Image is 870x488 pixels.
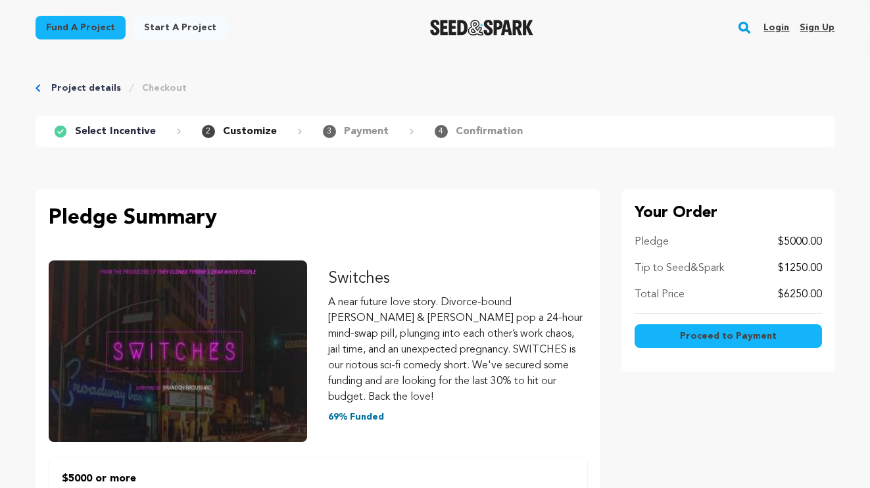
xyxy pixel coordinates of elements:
img: Switches image [49,260,308,442]
p: Customize [223,124,277,139]
p: Switches [328,268,587,289]
p: $5000.00 [778,234,822,250]
p: 69% Funded [328,410,587,424]
a: Sign up [800,17,834,38]
p: Pledge [635,234,669,250]
button: Proceed to Payment [635,324,822,348]
p: $5000 or more [62,471,574,487]
div: Breadcrumb [36,82,835,95]
span: Proceed to Payment [680,329,777,343]
span: 2 [202,125,215,138]
a: Login [763,17,789,38]
a: Seed&Spark Homepage [430,20,533,36]
span: 3 [323,125,336,138]
a: Project details [51,82,121,95]
p: $1250.00 [778,260,822,276]
span: 4 [435,125,448,138]
p: Your Order [635,203,822,224]
p: Total Price [635,287,685,303]
p: Payment [344,124,389,139]
p: A near future love story. Divorce-bound [PERSON_NAME] & [PERSON_NAME] pop a 24-hour mind-swap pil... [328,295,587,405]
p: Select Incentive [75,124,156,139]
p: Confirmation [456,124,523,139]
a: Fund a project [36,16,126,39]
p: Pledge Summary [49,203,587,234]
a: Start a project [133,16,227,39]
a: Checkout [142,82,187,95]
img: Seed&Spark Logo Dark Mode [430,20,533,36]
p: Tip to Seed&Spark [635,260,724,276]
p: $6250.00 [778,287,822,303]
